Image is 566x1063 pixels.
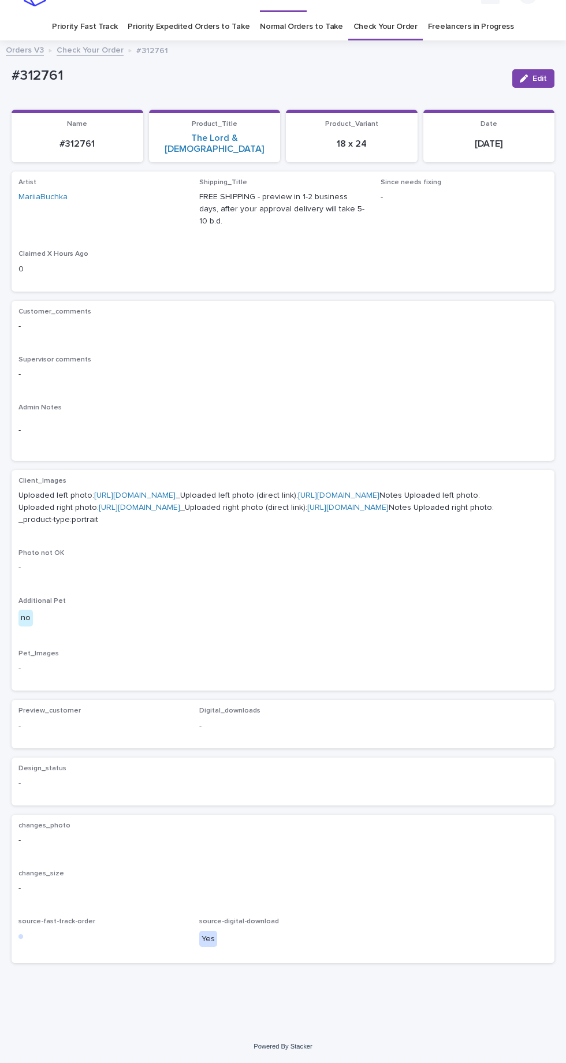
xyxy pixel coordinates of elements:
[199,191,366,227] p: FREE SHIPPING - preview in 1-2 business days, after your approval delivery will take 5-10 b.d.
[430,139,548,150] p: [DATE]
[199,179,247,186] span: Shipping_Title
[18,870,64,877] span: changes_size
[254,1043,312,1050] a: Powered By Stacker
[481,121,497,128] span: Date
[18,707,81,714] span: Preview_customer
[381,179,441,186] span: Since needs fixing
[18,650,59,657] span: Pet_Images
[18,356,91,363] span: Supervisor comments
[12,68,503,84] p: #312761
[18,308,91,315] span: Customer_comments
[18,191,68,203] a: MariiaBuchka
[128,13,250,40] a: Priority Expedited Orders to Take
[533,74,547,83] span: Edit
[18,320,548,333] p: -
[18,478,66,484] span: Client_Images
[156,133,274,155] a: The Lord & [DEMOGRAPHIC_DATA]
[18,490,548,525] p: Uploaded left photo: _Uploaded left photo (direct link): Notes Uploaded left photo: Uploaded righ...
[293,139,411,150] p: 18 x 24
[307,503,389,512] a: [URL][DOMAIN_NAME]
[136,43,168,56] p: #312761
[18,720,185,732] p: -
[18,610,33,626] div: no
[18,139,136,150] p: #312761
[199,720,366,732] p: -
[199,707,260,714] span: Digital_downloads
[353,13,418,40] a: Check Your Order
[18,882,548,894] p: -
[52,13,117,40] a: Priority Fast Track
[18,424,548,437] p: -
[381,191,548,203] p: -
[57,43,124,56] a: Check Your Order
[67,121,87,128] span: Name
[18,598,66,605] span: Additional Pet
[18,251,88,258] span: Claimed X Hours Ago
[199,931,217,948] div: Yes
[512,69,554,88] button: Edit
[94,491,176,499] a: [URL][DOMAIN_NAME]
[18,777,185,789] p: -
[298,491,379,499] a: [URL][DOMAIN_NAME]
[18,368,548,381] p: -
[18,404,62,411] span: Admin Notes
[18,765,66,772] span: Design_status
[18,550,64,557] span: Photo not OK
[18,179,36,186] span: Artist
[18,663,548,675] p: -
[18,263,185,275] p: 0
[260,13,343,40] a: Normal Orders to Take
[192,121,237,128] span: Product_Title
[18,834,548,846] p: -
[99,503,180,512] a: [URL][DOMAIN_NAME]
[325,121,378,128] span: Product_Variant
[18,822,70,829] span: changes_photo
[18,918,95,925] span: source-fast-track-order
[18,562,548,574] p: -
[6,43,44,56] a: Orders V3
[199,918,279,925] span: source-digital-download
[428,13,514,40] a: Freelancers in Progress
